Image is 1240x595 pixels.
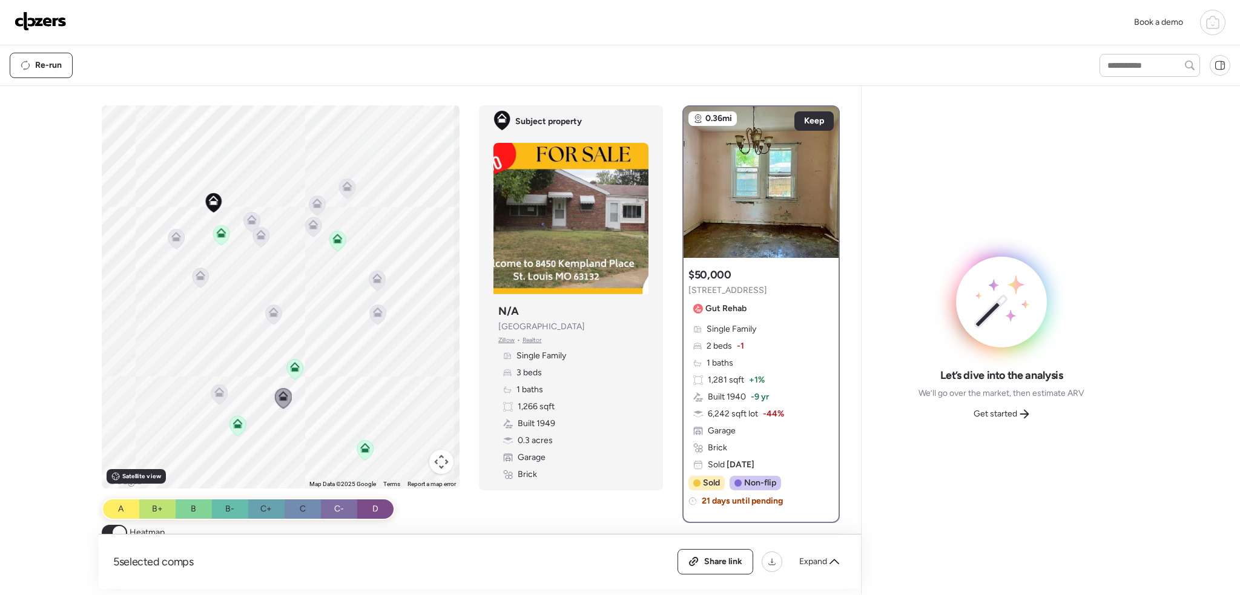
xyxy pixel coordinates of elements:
a: Terms (opens in new tab) [383,481,400,487]
h3: N/A [498,304,519,318]
span: We’ll go over the market, then estimate ARV [918,387,1084,399]
a: Report a map error [407,481,456,487]
span: Let’s dive into the analysis [940,368,1063,383]
h3: $50,000 [688,268,731,282]
span: D [372,503,378,515]
span: Brick [518,468,537,481]
span: Garage [518,452,546,464]
span: [STREET_ADDRESS] [688,284,767,297]
span: 1 baths [516,384,543,396]
span: Sold [708,459,754,471]
img: Google [105,473,145,488]
span: • [517,335,520,345]
span: 21 days until pending [702,495,783,507]
span: Non-flip [744,477,776,489]
span: Map Data ©2025 Google [309,481,376,487]
span: Sold [703,477,720,489]
span: Garage [708,425,736,437]
span: 2 beds [707,340,732,352]
span: Book a demo [1134,17,1183,27]
span: 5 selected comps [113,554,194,569]
span: Single Family [707,323,756,335]
span: B [191,503,196,515]
span: C- [334,503,344,515]
span: 6,242 sqft lot [708,408,758,420]
span: 0.36mi [705,113,732,125]
span: -9 yr [751,391,769,403]
span: Keep [804,115,824,127]
span: Subject property [515,116,582,128]
span: B- [225,503,234,515]
span: 1,266 sqft [518,401,555,413]
span: [GEOGRAPHIC_DATA] [498,321,585,333]
span: Get started [974,408,1017,420]
span: + 1% [749,374,765,386]
span: Heatmap [130,527,165,539]
button: Map camera controls [429,450,453,474]
span: Single Family [516,350,566,362]
span: 3 beds [516,367,542,379]
span: [DATE] [725,459,754,470]
span: A [118,503,124,515]
span: -1 [737,340,744,352]
span: Built 1949 [518,418,555,430]
span: Share link [704,556,742,568]
span: -44% [763,408,784,420]
span: Built 1940 [708,391,746,403]
span: 1,281 sqft [708,374,744,386]
span: C+ [260,503,272,515]
img: Logo [15,12,67,31]
span: 1 baths [707,357,733,369]
span: C [300,503,306,515]
span: Gut Rehab [705,303,747,315]
span: B+ [152,503,163,515]
span: Re-run [35,59,62,71]
span: Satellite view [122,472,161,481]
a: Open this area in Google Maps (opens a new window) [105,473,145,488]
span: Realtor [523,335,542,345]
span: 0.3 acres [518,435,553,447]
span: Brick [708,442,727,454]
span: Zillow [498,335,515,345]
span: Expand [799,556,827,568]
